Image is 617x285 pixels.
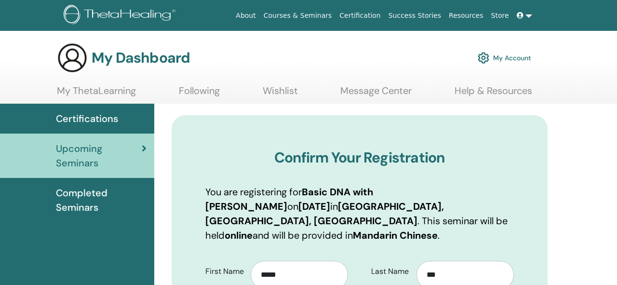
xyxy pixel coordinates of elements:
span: Certifications [56,111,118,126]
a: Success Stories [385,7,445,25]
a: Wishlist [263,85,298,104]
h3: My Dashboard [92,49,190,67]
img: generic-user-icon.jpg [57,42,88,73]
span: Upcoming Seminars [56,141,142,170]
a: Resources [445,7,487,25]
a: My Account [478,47,531,68]
a: Following [179,85,220,104]
a: Certification [335,7,384,25]
a: Message Center [340,85,412,104]
a: My ThetaLearning [57,85,136,104]
p: You are registering for on in . This seminar will be held and will be provided in . [205,185,514,243]
b: [DATE] [298,200,330,213]
a: About [232,7,259,25]
a: Courses & Seminars [260,7,336,25]
label: Last Name [364,262,416,281]
b: online [225,229,253,242]
b: Mandarin Chinese [353,229,438,242]
label: First Name [198,262,251,281]
a: Store [487,7,513,25]
h3: Confirm Your Registration [205,149,514,166]
span: Completed Seminars [56,186,147,215]
a: Help & Resources [455,85,532,104]
img: logo.png [64,5,179,27]
img: cog.svg [478,50,489,66]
